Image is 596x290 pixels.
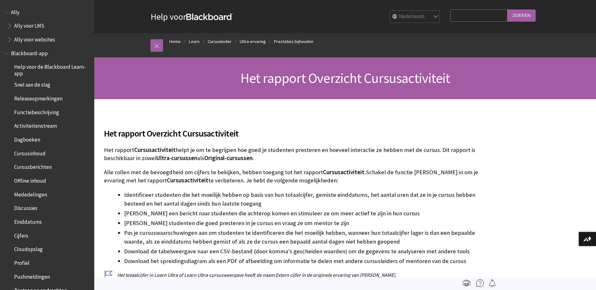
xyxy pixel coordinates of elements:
span: Cursusberichten [14,162,52,170]
span: Releaseopmerkingen [14,93,63,102]
img: Follow this page [489,279,496,287]
li: Download het spreidingsdiagram als een PDF of afbeelding om informatie te delen met andere cursus... [124,257,494,266]
a: Cursusleider [208,38,232,46]
select: Site Language Selector [390,11,440,23]
span: Mededelingen [14,189,47,198]
span: Snel aan de slag [14,80,50,88]
li: [PERSON_NAME] studenten die goed presteren in je cursus en vraag ze om mentor te zijn [124,219,494,228]
span: Pushmeldingen [14,271,50,280]
input: Zoeken [507,9,536,22]
p: Het totaalcijfer in Learn Ultra of Learn Ultra-cursusweergave heeft de naam Extern cijfer in de o... [104,271,494,278]
span: Functiebeschrijving [14,107,59,115]
span: Help voor de Blackboard Learn-app [14,62,90,77]
p: Alle rollen met de bevoegdheid om cijfers te bekijken, hebben toegang tot het rapport Schakel de ... [104,168,494,185]
nav: Book outline for Anthology Ally Help [4,7,90,45]
span: Cursusactiviteit [134,146,176,153]
span: Cijfers [14,230,28,239]
span: Ultra-cursussen [156,154,197,162]
li: Identificeer studenten die het moeilijk hebben op basis van hun totaalcijfer, gemiste einddatums,... [124,191,494,208]
span: Het rapport Overzicht Cursusactiviteit [240,69,450,87]
a: Learn [189,38,200,46]
p: Het rapport helpt je om te begrijpen hoe goed je studenten presteren en hoeveel interactie ze heb... [104,146,494,162]
li: Pas je cursuswaarschuwingen aan om studenten te identificeren die het moeilijk hebben, wanneer hu... [124,228,494,246]
a: Prestaties bijhouden [274,38,313,46]
span: Cursusactiviteit [323,169,364,176]
span: Blackboard-app [11,48,48,56]
span: Cloudopslag [14,244,43,253]
a: Home [169,38,181,46]
h2: Het rapport Overzicht Cursusactiviteit [104,119,494,140]
a: Ultra-ervaring [240,38,266,46]
img: More help [476,279,484,287]
span: Offline inhoud [14,175,46,184]
strong: Blackboard [186,13,233,20]
span: Profiel [14,258,30,266]
span: Ally voor websites [14,34,55,43]
span: . [364,169,366,176]
span: Einddatums [14,217,42,225]
span: Cursusinhoud [14,148,46,157]
li: [PERSON_NAME] een bericht naar studenten die achterop komen en stimuleer ze om meer actief te zij... [124,209,494,218]
span: Ally voor LMS [14,21,44,29]
li: Download de tabelweergave naar een CSV-bestand (door komma's gescheiden waarden) om de gegevens t... [124,247,494,256]
img: Print [463,279,470,287]
span: Dagboeken [14,134,40,143]
span: Discussies [14,203,37,212]
span: Original-cursussen. [204,154,254,162]
span: Ally [11,7,19,15]
a: Help voorBlackboard [150,11,233,22]
span: Activiteitenstream [14,121,57,129]
span: Cursusactiviteit [167,177,208,184]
